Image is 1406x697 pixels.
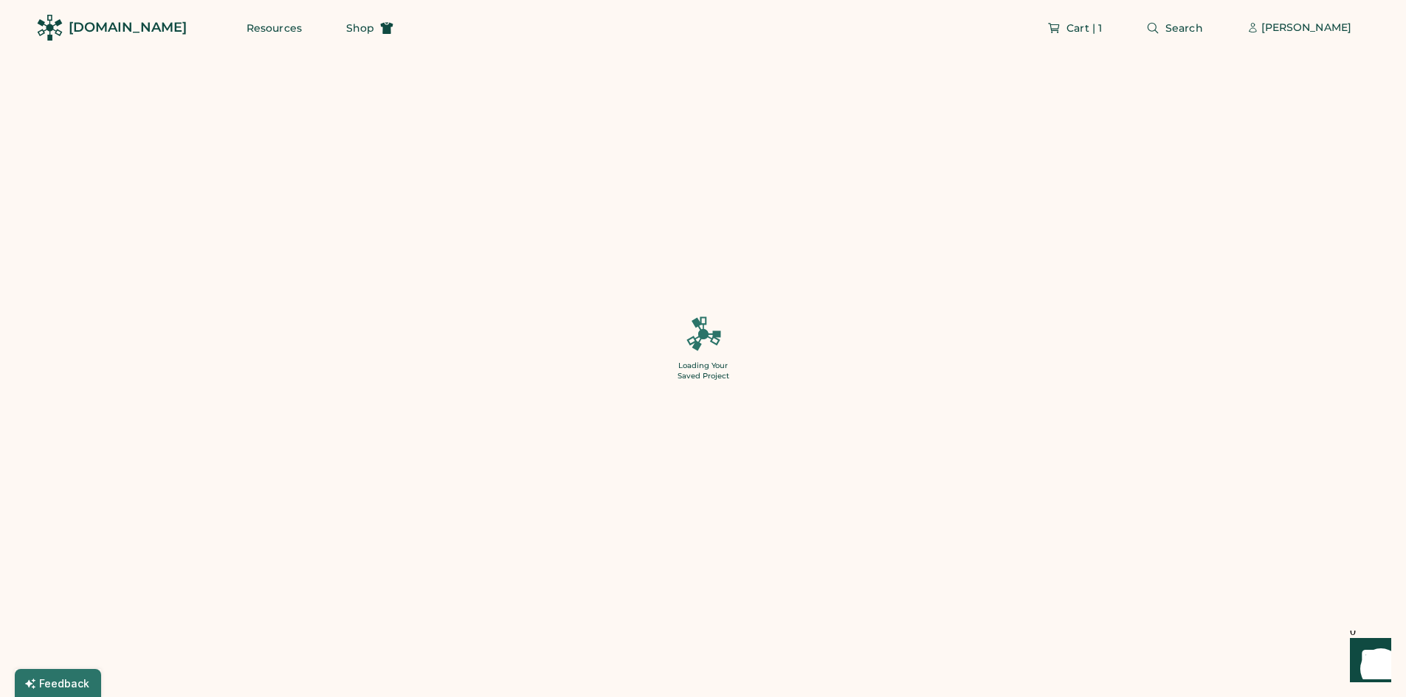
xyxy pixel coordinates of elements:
img: Platens-Green-Loader-Spin.svg [678,316,729,352]
div: Loading Your Saved Project [678,361,729,381]
span: Shop [346,23,374,33]
img: Rendered Logo - Screens [37,15,63,41]
button: Cart | 1 [1030,13,1120,43]
span: Search [1165,23,1203,33]
button: Search [1128,13,1221,43]
button: Shop [328,13,411,43]
iframe: Front Chat [1336,631,1399,694]
span: Cart | 1 [1066,23,1102,33]
div: [PERSON_NAME] [1261,21,1351,35]
div: [DOMAIN_NAME] [69,18,187,37]
button: Resources [229,13,320,43]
